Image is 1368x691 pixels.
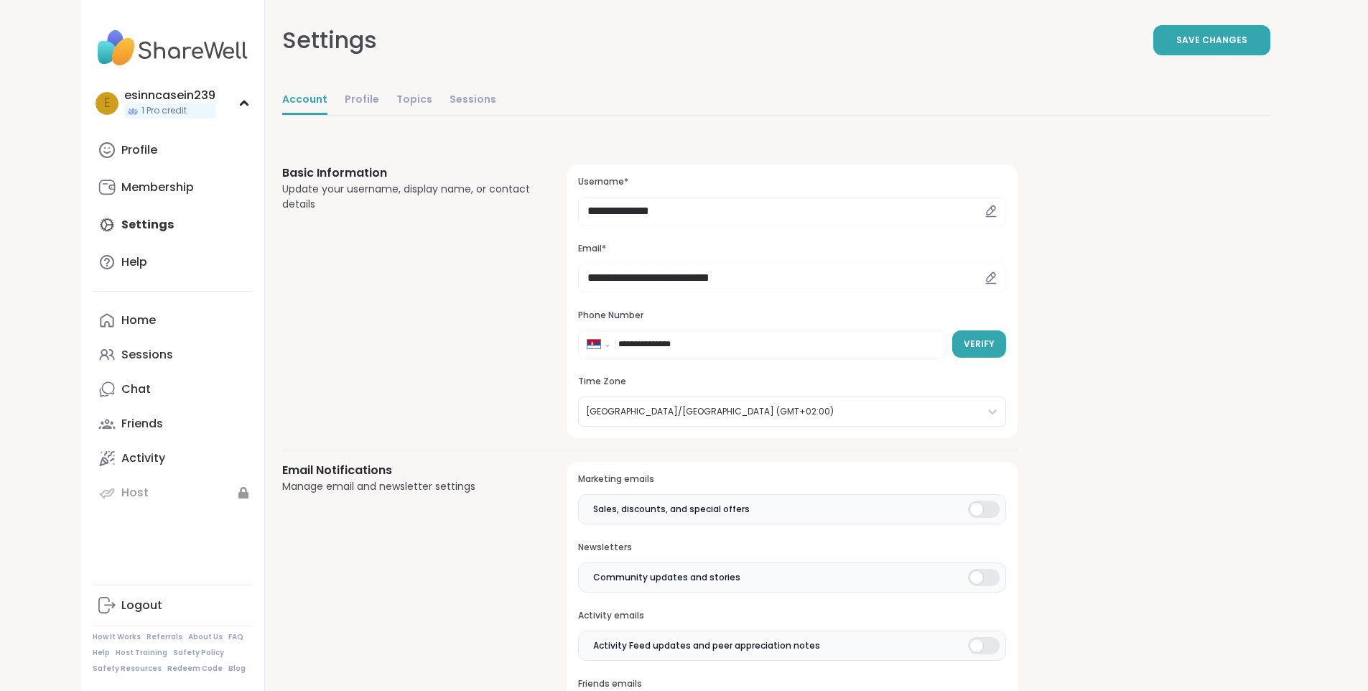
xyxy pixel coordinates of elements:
a: Help [93,648,110,658]
a: Help [93,245,253,279]
h3: Time Zone [578,376,1005,388]
span: 1 Pro credit [141,105,187,117]
a: Sessions [450,86,496,115]
div: esinncasein239 [124,88,215,103]
span: Community updates and stories [593,571,740,584]
a: FAQ [228,632,243,642]
h3: Friends emails [578,678,1005,690]
button: Verify [952,330,1006,358]
div: Activity [121,450,165,466]
a: Blog [228,664,246,674]
a: Safety Resources [93,664,162,674]
div: Home [121,312,156,328]
h3: Phone Number [578,310,1005,322]
div: Manage email and newsletter settings [282,479,533,494]
a: Profile [345,86,379,115]
div: Sessions [121,347,173,363]
a: Home [93,303,253,338]
a: Redeem Code [167,664,223,674]
div: Logout [121,598,162,613]
a: Account [282,86,327,115]
a: Host Training [116,648,167,658]
a: About Us [188,632,223,642]
button: Save Changes [1153,25,1270,55]
h3: Email Notifications [282,462,533,479]
a: Logout [93,588,253,623]
a: Host [93,476,253,510]
h3: Marketing emails [578,473,1005,486]
a: Friends [93,407,253,441]
div: Update your username, display name, or contact details [282,182,533,212]
div: Host [121,485,149,501]
span: Sales, discounts, and special offers [593,503,750,516]
a: Membership [93,170,253,205]
div: Help [121,254,147,270]
h3: Newsletters [578,542,1005,554]
a: Safety Policy [173,648,224,658]
h3: Basic Information [282,164,533,182]
h3: Email* [578,243,1005,255]
a: Chat [93,372,253,407]
a: Referrals [146,632,182,642]
div: Friends [121,416,163,432]
a: How It Works [93,632,141,642]
a: Profile [93,133,253,167]
div: Settings [282,23,377,57]
span: Save Changes [1176,34,1247,47]
span: e [104,94,110,113]
h3: Activity emails [578,610,1005,622]
a: Activity [93,441,253,476]
div: Profile [121,142,157,158]
span: Activity Feed updates and peer appreciation notes [593,639,820,652]
img: ShareWell Nav Logo [93,23,253,73]
a: Topics [396,86,432,115]
a: Sessions [93,338,253,372]
div: Chat [121,381,151,397]
div: Membership [121,180,194,195]
h3: Username* [578,176,1005,188]
span: Verify [964,338,995,351]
